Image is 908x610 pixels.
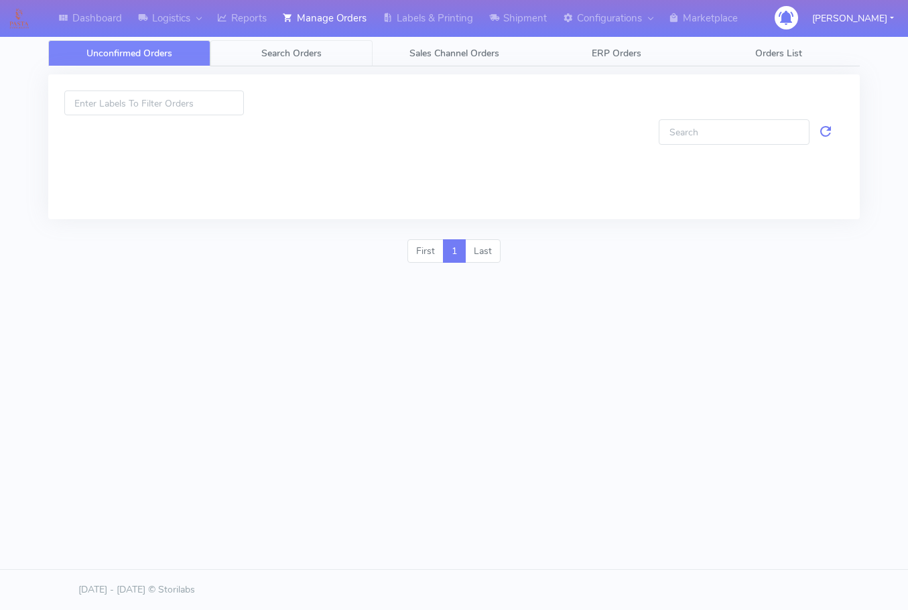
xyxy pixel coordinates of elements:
[443,239,466,263] a: 1
[659,119,809,144] input: Search
[592,47,641,60] span: ERP Orders
[261,47,322,60] span: Search Orders
[86,47,172,60] span: Unconfirmed Orders
[409,47,499,60] span: Sales Channel Orders
[755,47,802,60] span: Orders List
[802,5,904,32] button: [PERSON_NAME]
[64,90,244,115] input: Enter Labels To Filter Orders
[48,40,860,66] ul: Tabs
